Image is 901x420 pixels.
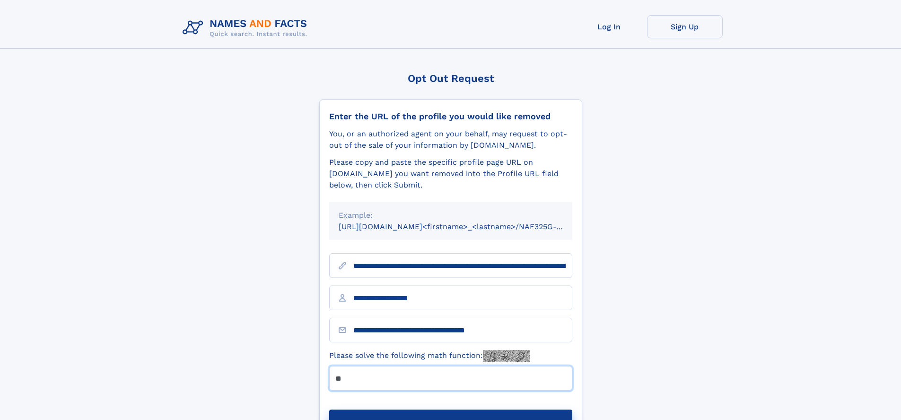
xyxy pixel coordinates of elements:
[647,15,723,38] a: Sign Up
[339,210,563,221] div: Example:
[319,72,582,84] div: Opt Out Request
[179,15,315,41] img: Logo Names and Facts
[571,15,647,38] a: Log In
[329,128,572,151] div: You, or an authorized agent on your behalf, may request to opt-out of the sale of your informatio...
[329,350,530,362] label: Please solve the following math function:
[329,157,572,191] div: Please copy and paste the specific profile page URL on [DOMAIN_NAME] you want removed into the Pr...
[329,111,572,122] div: Enter the URL of the profile you would like removed
[339,222,590,231] small: [URL][DOMAIN_NAME]<firstname>_<lastname>/NAF325G-xxxxxxxx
